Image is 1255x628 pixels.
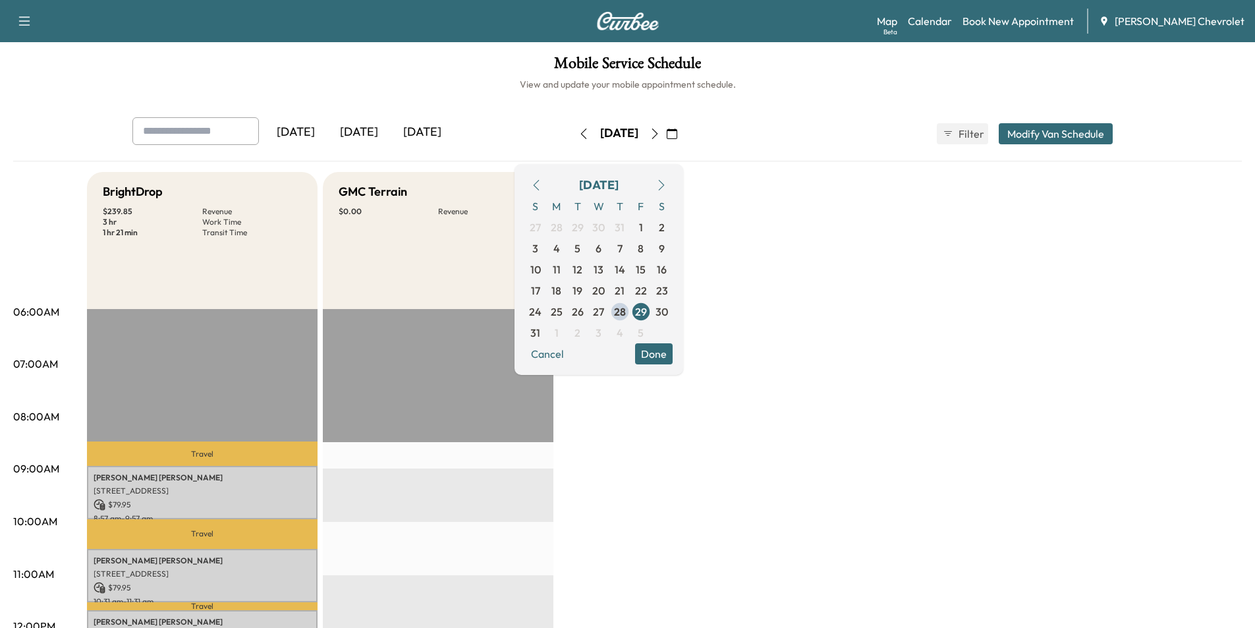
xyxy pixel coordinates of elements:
span: 5 [574,241,580,256]
span: 10 [530,262,541,277]
span: 30 [655,304,668,320]
div: [DATE] [327,117,391,148]
p: [PERSON_NAME] [PERSON_NAME] [94,617,311,627]
span: 27 [593,304,604,320]
span: S [525,196,546,217]
span: 17 [531,283,540,299]
div: [DATE] [579,176,619,194]
span: 21 [615,283,625,299]
span: S [652,196,673,217]
span: 7 [617,241,623,256]
button: Done [635,343,673,364]
button: Filter [937,123,988,144]
p: Revenue [202,206,302,217]
p: $ 79.95 [94,582,311,594]
span: 18 [551,283,561,299]
span: 28 [614,304,626,320]
span: 31 [530,325,540,341]
p: [PERSON_NAME] [PERSON_NAME] [94,472,311,483]
p: [STREET_ADDRESS] [94,486,311,496]
span: 28 [551,219,563,235]
span: 9 [659,241,665,256]
p: Transit Time [202,227,302,238]
span: 5 [638,325,644,341]
span: 15 [636,262,646,277]
p: [STREET_ADDRESS] [94,569,311,579]
span: 4 [617,325,623,341]
p: $ 239.85 [103,206,202,217]
span: 23 [656,283,668,299]
p: 8:57 am - 9:57 am [94,513,311,524]
span: 30 [592,219,605,235]
span: T [567,196,588,217]
p: 10:31 am - 11:31 am [94,596,311,607]
p: 06:00AM [13,304,59,320]
div: Beta [883,27,897,37]
p: [PERSON_NAME] [PERSON_NAME] [94,556,311,566]
p: Travel [87,602,318,610]
span: T [609,196,630,217]
p: 3 hr [103,217,202,227]
span: Filter [959,126,982,142]
p: $ 0.00 [339,206,438,217]
span: 2 [574,325,580,341]
span: 24 [529,304,542,320]
span: 22 [635,283,647,299]
span: 16 [657,262,667,277]
span: 27 [530,219,541,235]
button: Modify Van Schedule [999,123,1113,144]
span: 13 [594,262,603,277]
h1: Mobile Service Schedule [13,55,1242,78]
span: 1 [555,325,559,341]
span: 20 [592,283,605,299]
p: Travel [87,442,318,465]
p: Travel [87,519,318,550]
p: Work Time [202,217,302,227]
div: [DATE] [600,125,638,142]
span: W [588,196,609,217]
h5: GMC Terrain [339,183,407,201]
img: Curbee Logo [596,12,659,30]
p: $ 79.95 [94,499,311,511]
span: M [546,196,567,217]
p: 1 hr 21 min [103,227,202,238]
span: 3 [596,325,601,341]
a: Book New Appointment [962,13,1074,29]
span: 8 [638,241,644,256]
span: [PERSON_NAME] Chevrolet [1115,13,1244,29]
h5: BrightDrop [103,183,163,201]
p: 08:00AM [13,409,59,424]
a: Calendar [908,13,952,29]
span: 6 [596,241,601,256]
span: 2 [659,219,665,235]
span: 4 [553,241,560,256]
span: 29 [635,304,647,320]
span: 19 [572,283,582,299]
span: 12 [572,262,582,277]
p: 10:00AM [13,513,57,529]
span: 1 [639,219,643,235]
span: 11 [553,262,561,277]
a: MapBeta [877,13,897,29]
span: 25 [551,304,563,320]
span: 14 [615,262,625,277]
button: Cancel [525,343,570,364]
p: 07:00AM [13,356,58,372]
div: [DATE] [264,117,327,148]
p: 11:00AM [13,566,54,582]
h6: View and update your mobile appointment schedule. [13,78,1242,91]
p: 09:00AM [13,461,59,476]
span: F [630,196,652,217]
span: 26 [572,304,584,320]
span: 31 [615,219,625,235]
span: 3 [532,241,538,256]
div: [DATE] [391,117,454,148]
p: Revenue [438,206,538,217]
span: 29 [572,219,584,235]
